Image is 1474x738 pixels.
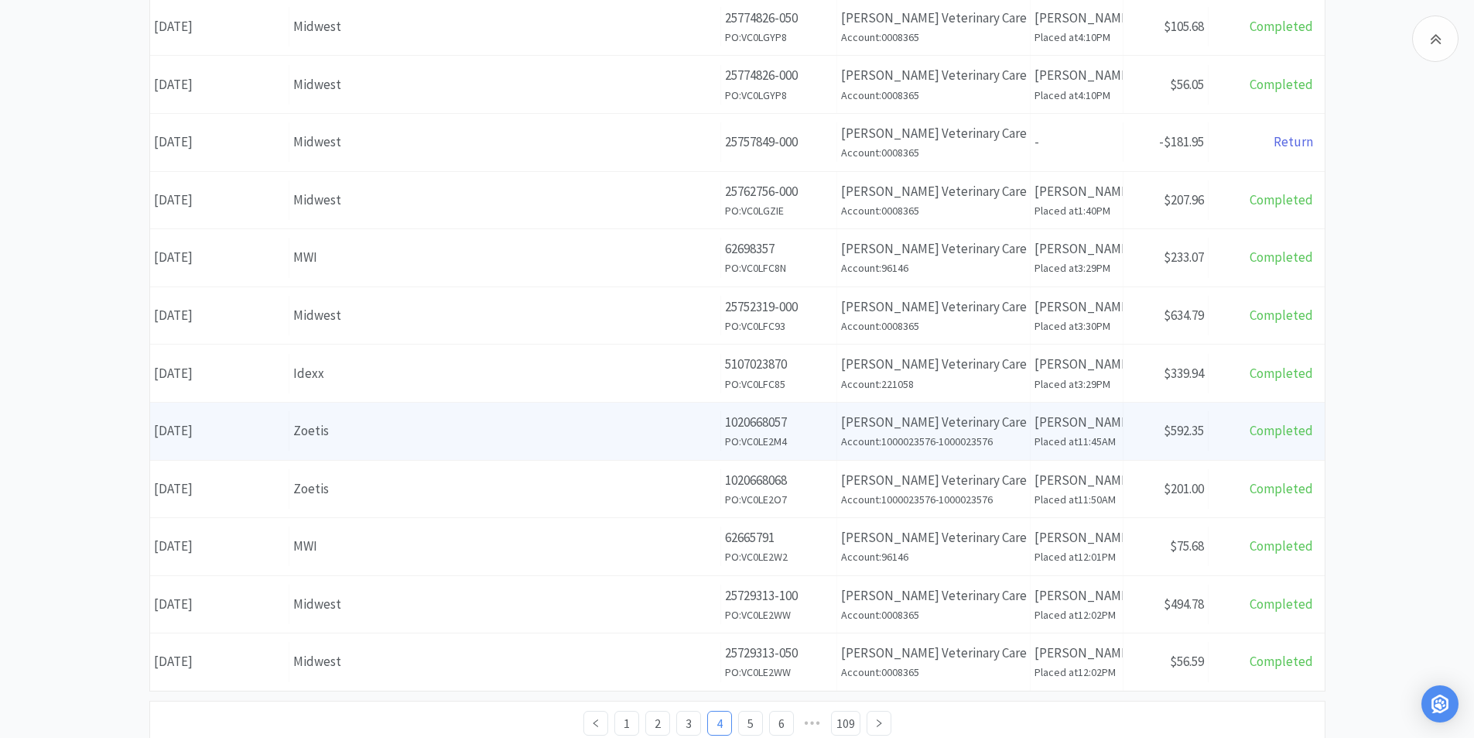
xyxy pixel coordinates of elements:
[707,711,732,736] li: 4
[1250,653,1313,670] span: Completed
[725,202,833,219] h6: PO: VC0LGZIE
[725,239,833,259] p: 62698357
[293,594,716,615] div: Midwest
[150,585,289,624] div: [DATE]
[841,470,1026,491] p: [PERSON_NAME] Veterinary Care
[293,16,716,37] div: Midwest
[1035,8,1119,29] p: [PERSON_NAME]
[293,420,716,441] div: Zoetis
[591,719,600,728] i: icon: left
[841,202,1026,219] h6: Account: 0008365
[725,87,833,104] h6: PO: VC0LGYP8
[725,664,833,681] h6: PO: VC0LE2WW
[1170,76,1204,93] span: $56.05
[800,711,825,736] li: Next 5 Pages
[1250,76,1313,93] span: Completed
[1035,239,1119,259] p: [PERSON_NAME]
[293,247,716,268] div: MWI
[725,65,833,86] p: 25774826-000
[708,712,731,735] a: 4
[725,412,833,433] p: 1020668057
[725,297,833,318] p: 25752319-000
[646,712,669,735] a: 2
[150,65,289,105] div: [DATE]
[1035,181,1119,202] p: [PERSON_NAME]
[841,259,1026,276] h6: Account: 96146
[1035,29,1119,46] h6: Placed at 4:10PM
[1250,191,1313,208] span: Completed
[841,239,1026,259] p: [PERSON_NAME] Veterinary Care
[1035,87,1119,104] h6: Placed at 4:10PM
[725,470,833,491] p: 1020668068
[293,651,716,672] div: Midwest
[725,585,833,606] p: 25729313-100
[841,664,1026,681] h6: Account: 0008365
[841,354,1026,375] p: [PERSON_NAME] Veterinary Care
[150,122,289,162] div: [DATE]
[1035,470,1119,491] p: [PERSON_NAME]
[150,642,289,681] div: [DATE]
[725,181,833,202] p: 25762756-000
[1250,422,1313,439] span: Completed
[725,548,833,565] h6: PO: VC0LE2W2
[725,132,833,153] p: 25757849-000
[1170,653,1204,670] span: $56.59
[1035,433,1119,450] h6: Placed at 11:45AM
[725,29,833,46] h6: PO: VC0LGYP8
[293,190,716,211] div: Midwest
[1159,133,1204,150] span: -$181.95
[1035,606,1119,623] h6: Placed at 12:02PM
[293,479,716,499] div: Zoetis
[677,712,700,735] a: 3
[1035,318,1119,335] h6: Placed at 3:30PM
[150,469,289,509] div: [DATE]
[1250,596,1313,613] span: Completed
[676,711,701,736] li: 3
[1164,307,1204,324] span: $634.79
[1164,18,1204,35] span: $105.68
[150,411,289,451] div: [DATE]
[769,711,794,736] li: 6
[725,354,833,375] p: 5107023870
[1035,202,1119,219] h6: Placed at 1:40PM
[615,712,638,735] a: 1
[1035,354,1119,375] p: [PERSON_NAME]
[800,711,825,736] span: •••
[1250,307,1313,324] span: Completed
[725,643,833,664] p: 25729313-050
[874,719,884,728] i: icon: right
[1164,191,1204,208] span: $207.96
[1250,249,1313,266] span: Completed
[1035,412,1119,433] p: [PERSON_NAME]
[1035,376,1119,393] h6: Placed at 3:29PM
[832,712,860,735] a: 109
[1035,491,1119,508] h6: Placed at 11:50AM
[867,711,891,736] li: Next Page
[841,297,1026,318] p: [PERSON_NAME] Veterinary Care
[293,363,716,384] div: Idexx
[831,711,860,736] li: 109
[725,259,833,276] h6: PO: VC0LFC8N
[841,8,1026,29] p: [PERSON_NAME] Veterinary Care
[1250,18,1313,35] span: Completed
[1164,249,1204,266] span: $233.07
[841,65,1026,86] p: [PERSON_NAME] Veterinary Care
[293,536,716,557] div: MWI
[150,527,289,566] div: [DATE]
[1035,132,1119,153] p: -
[841,585,1026,606] p: [PERSON_NAME] Veterinary Care
[1035,585,1119,606] p: [PERSON_NAME]
[1170,537,1204,554] span: $75.68
[1164,480,1204,497] span: $201.00
[841,181,1026,202] p: [PERSON_NAME] Veterinary Care
[150,7,289,46] div: [DATE]
[1035,643,1119,664] p: [PERSON_NAME]
[293,74,716,95] div: Midwest
[770,712,793,735] a: 6
[725,606,833,623] h6: PO: VC0LE2WW
[1035,65,1119,86] p: [PERSON_NAME]
[1035,259,1119,276] h6: Placed at 3:29PM
[1164,422,1204,439] span: $592.35
[150,180,289,220] div: [DATE]
[841,433,1026,450] h6: Account: 1000023576-1000023576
